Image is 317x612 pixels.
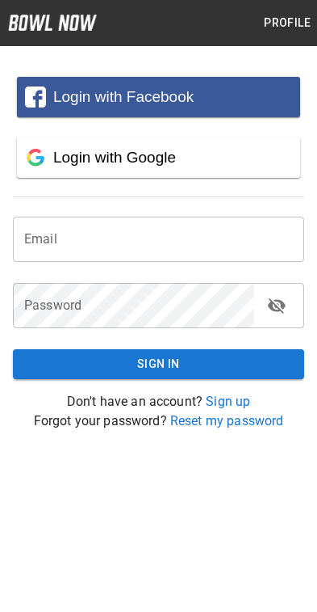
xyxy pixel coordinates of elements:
p: Don't have an account? [13,392,304,412]
span: Login with Facebook [53,88,194,105]
a: Sign up [206,394,250,409]
button: Login with Google [17,137,300,178]
button: Login with Facebook [17,77,300,117]
span: Login with Google [53,149,176,166]
img: logo [8,15,97,31]
button: Sign In [13,349,304,379]
button: Profile [257,8,317,38]
button: toggle password visibility [261,289,293,322]
p: Forgot your password? [13,412,304,431]
a: Reset my password [170,413,284,428]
